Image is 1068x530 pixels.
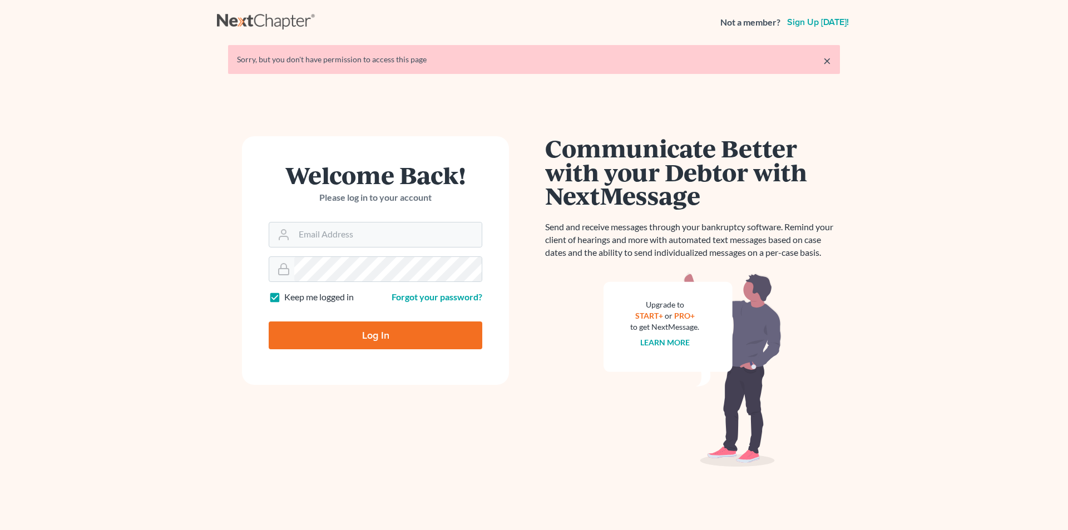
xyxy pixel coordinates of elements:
h1: Communicate Better with your Debtor with NextMessage [545,136,840,207]
a: Forgot your password? [392,291,482,302]
a: PRO+ [674,311,695,320]
div: Upgrade to [630,299,699,310]
strong: Not a member? [720,16,780,29]
p: Please log in to your account [269,191,482,204]
input: Log In [269,321,482,349]
span: or [665,311,673,320]
a: Sign up [DATE]! [785,18,851,27]
img: nextmessage_bg-59042aed3d76b12b5cd301f8e5b87938c9018125f34e5fa2b7a6b67550977c72.svg [604,273,782,467]
input: Email Address [294,222,482,247]
label: Keep me logged in [284,291,354,304]
a: Learn more [640,338,690,347]
a: START+ [635,311,663,320]
div: Sorry, but you don't have permission to access this page [237,54,831,65]
h1: Welcome Back! [269,163,482,187]
div: to get NextMessage. [630,321,699,333]
p: Send and receive messages through your bankruptcy software. Remind your client of hearings and mo... [545,221,840,259]
a: × [823,54,831,67]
